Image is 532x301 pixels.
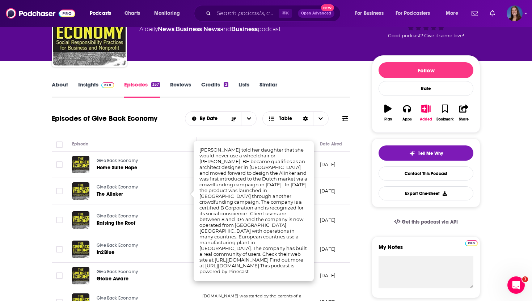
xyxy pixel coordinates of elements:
span: Logged in as emmadonovan [507,5,523,21]
div: Episode [72,140,88,148]
span: Open Advanced [301,12,331,15]
a: Home Suite Hope [97,164,183,171]
div: A daily podcast [139,25,281,34]
img: Podchaser Pro [465,240,478,246]
a: Similar [259,81,277,98]
a: Give Back Economy [97,269,183,275]
span: [PERSON_NAME] told her daughter that she would never use a wheelchair or [PERSON_NAME]. BE became... [199,147,307,274]
div: Description [202,140,225,148]
label: My Notes [379,243,473,256]
div: Search podcasts, credits, & more... [201,5,347,22]
a: The Alinker [97,191,183,198]
button: Export One-Sheet [379,186,473,200]
a: Reviews [170,81,191,98]
button: Added [417,100,435,126]
div: Added [420,117,432,122]
div: Bookmark [436,117,453,122]
span: Home Suite Hope [97,165,138,171]
span: Get this podcast via API [402,219,458,225]
span: Give Back Economy [97,185,138,190]
button: Column Actions [304,140,312,149]
p: [DATE] [320,161,335,168]
span: Give Back Economy [97,243,138,248]
iframe: Intercom live chat [507,276,525,294]
a: Give Back Economy [97,184,183,191]
a: Raising the Roof [97,220,183,227]
span: Tell Me Why [418,150,443,156]
a: Contact This Podcast [379,166,473,181]
a: Show notifications dropdown [469,7,481,20]
button: Apps [397,100,416,126]
a: Charts [120,8,144,19]
p: [DATE] [320,217,335,223]
div: Play [384,117,392,122]
span: 1 [522,276,528,282]
button: open menu [85,8,121,19]
a: Give Back Economy [97,242,183,249]
a: Globe Aware [97,275,183,283]
span: Give Back Economy [97,269,138,274]
span: Table [279,116,292,121]
img: User Profile [507,5,523,21]
span: Monitoring [154,8,180,18]
a: In2Blue [97,249,183,256]
span: Toggle select row [56,188,63,194]
a: News [158,26,174,33]
span: Toggle select row [56,246,63,253]
a: InsightsPodchaser Pro [78,81,114,98]
a: Episodes357 [124,81,160,98]
div: 357 [151,82,160,87]
span: More [446,8,458,18]
button: Choose View [262,111,329,126]
a: Show notifications dropdown [487,7,498,20]
button: tell me why sparkleTell Me Why [379,145,473,161]
h2: Choose List sort [185,111,257,126]
p: [DATE] [320,246,335,252]
button: Share [455,100,473,126]
button: open menu [185,116,226,121]
a: About [52,81,68,98]
button: Open AdvancedNew [298,9,334,18]
button: Bookmark [435,100,454,126]
button: Play [379,100,397,126]
span: ⌘ K [279,9,292,18]
span: Raising the Roof [97,220,135,226]
p: [DATE] [320,188,335,194]
span: Charts [124,8,140,18]
input: Search podcasts, credits, & more... [214,8,279,19]
button: open menu [350,8,393,19]
img: tell me why sparkle [409,150,415,156]
span: The Alinker [97,191,123,197]
button: open menu [241,112,256,126]
span: By Date [200,116,220,121]
button: open menu [391,8,441,19]
a: Give Back Economy [97,213,183,220]
a: Podchaser - Follow, Share and Rate Podcasts [6,7,75,20]
span: Toggle select row [56,161,63,168]
span: For Business [355,8,384,18]
button: open menu [149,8,189,19]
div: Date Aired [320,140,342,148]
span: Globe Aware [97,276,128,282]
span: Toggle select row [56,217,63,223]
span: Good podcast? Give it some love! [388,33,464,38]
span: and [220,26,231,33]
div: Share [459,117,469,122]
span: Give Back Economy [97,296,138,301]
a: Credits2 [201,81,228,98]
a: Lists [238,81,249,98]
a: Pro website [465,239,478,246]
span: , [174,26,176,33]
img: Podchaser Pro [101,82,114,88]
button: open menu [441,8,467,19]
span: Give Back Economy [97,158,138,163]
div: Sort Direction [298,112,313,126]
span: Give Back Economy [97,213,138,219]
span: Toggle select row [56,272,63,279]
button: Follow [379,62,473,78]
span: In2Blue [97,249,114,255]
button: Sort Direction [226,112,241,126]
span: New [321,4,334,11]
a: Business News [176,26,220,33]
